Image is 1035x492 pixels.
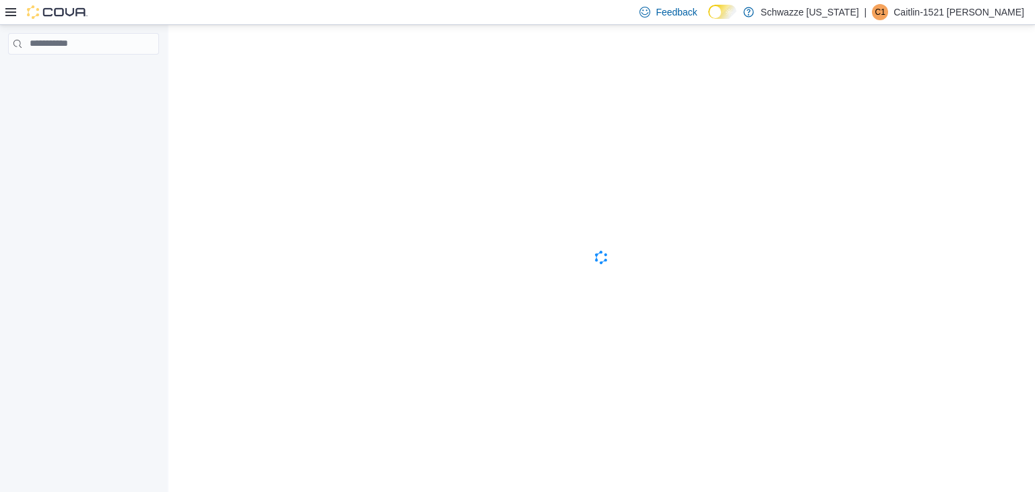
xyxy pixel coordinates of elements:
[872,4,888,20] div: Caitlin-1521 Noll
[865,4,867,20] p: |
[893,4,1024,20] p: Caitlin-1521 [PERSON_NAME]
[761,4,859,20] p: Schwazze [US_STATE]
[27,5,88,19] img: Cova
[8,57,159,90] nav: Complex example
[656,5,697,19] span: Feedback
[875,4,885,20] span: C1
[708,19,709,20] span: Dark Mode
[708,5,736,19] input: Dark Mode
